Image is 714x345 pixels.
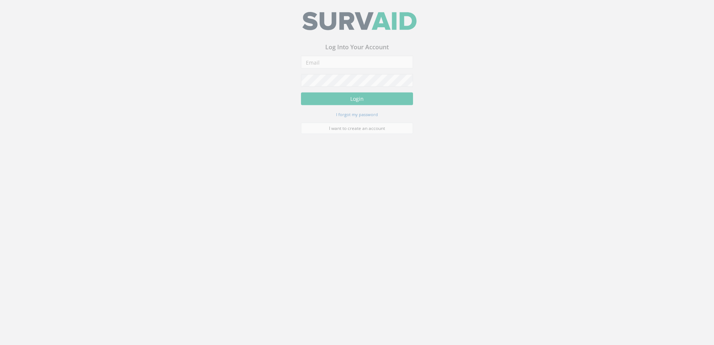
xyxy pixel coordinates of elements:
button: Login [301,96,413,108]
small: I forgot my password [336,115,378,120]
h3: Log Into Your Account [301,47,413,54]
a: I want to create an account [301,126,413,137]
input: Email [301,59,413,72]
a: I forgot my password [336,114,378,121]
